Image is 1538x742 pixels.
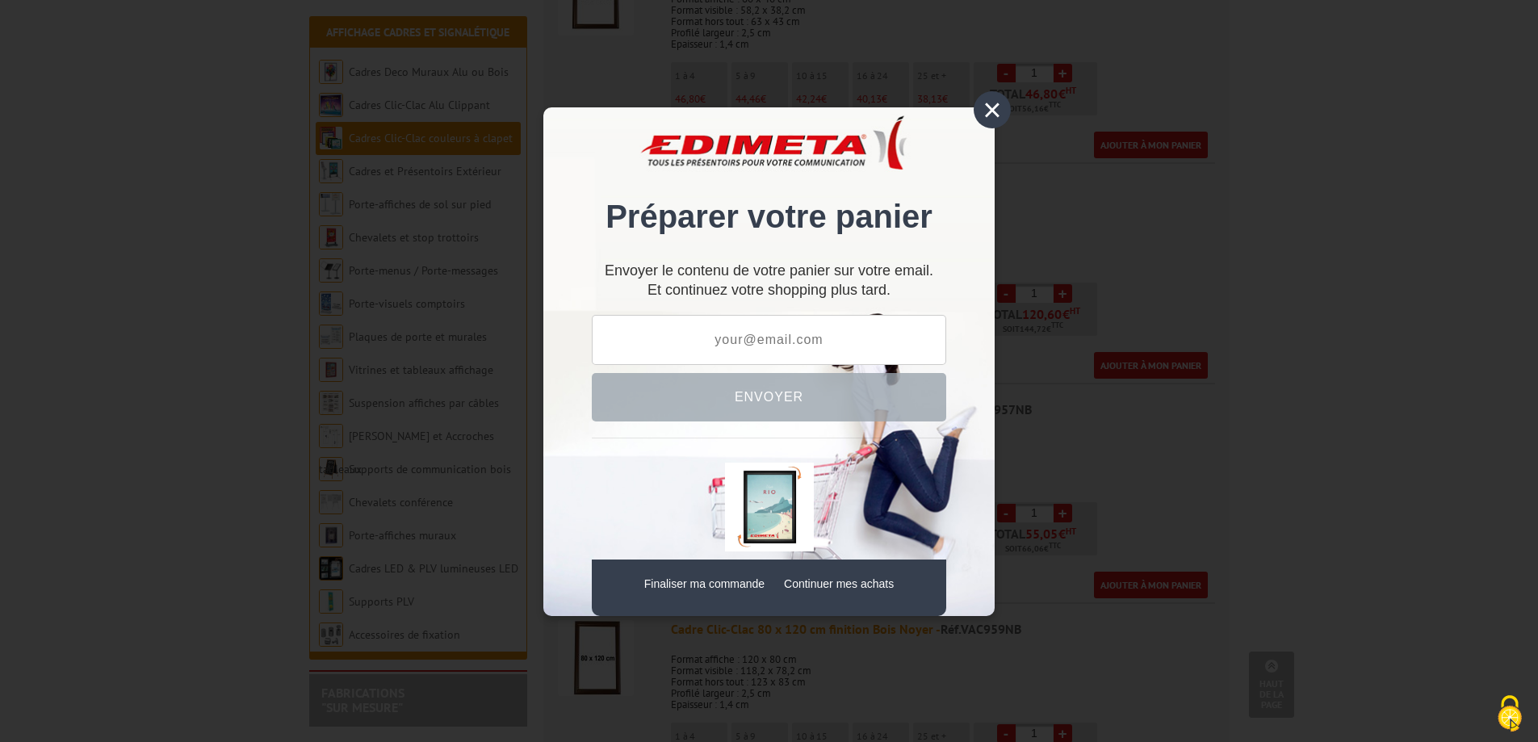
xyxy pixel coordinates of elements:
div: Et continuez votre shopping plus tard. [592,269,946,299]
div: × [974,91,1011,128]
img: Cookies (fenêtre modale) [1490,694,1530,734]
button: Cookies (fenêtre modale) [1481,687,1538,742]
a: Finaliser ma commande [644,577,765,590]
p: Envoyer le contenu de votre panier sur votre email. [592,269,946,273]
a: Continuer mes achats [784,577,894,590]
div: Préparer votre panier [592,132,946,252]
button: Envoyer [592,373,946,421]
input: your@email.com [592,315,946,365]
